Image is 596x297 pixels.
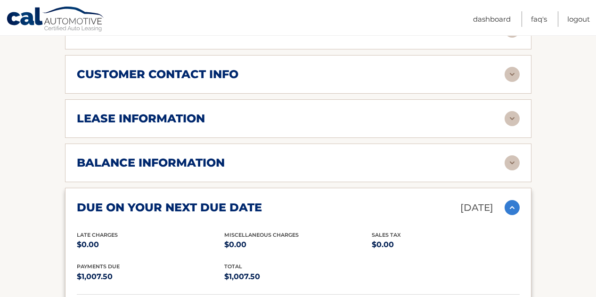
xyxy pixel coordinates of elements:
img: accordion-rest.svg [505,67,520,82]
p: $0.00 [77,238,224,251]
p: $1,007.50 [224,270,372,283]
p: $1,007.50 [77,270,224,283]
p: [DATE] [460,200,493,216]
span: Late Charges [77,232,118,238]
p: $0.00 [372,238,519,251]
h2: customer contact info [77,67,238,81]
span: Payments Due [77,263,120,270]
a: Logout [567,11,590,27]
img: accordion-rest.svg [505,111,520,126]
span: Sales Tax [372,232,401,238]
a: Dashboard [473,11,511,27]
a: Cal Automotive [6,6,105,33]
h2: lease information [77,112,205,126]
span: Miscellaneous Charges [224,232,299,238]
span: total [224,263,242,270]
p: $0.00 [224,238,372,251]
h2: balance information [77,156,225,170]
img: accordion-rest.svg [505,155,520,170]
h2: due on your next due date [77,201,262,215]
a: FAQ's [531,11,547,27]
img: accordion-active.svg [505,200,520,215]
